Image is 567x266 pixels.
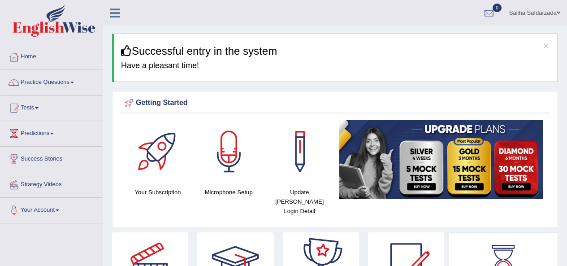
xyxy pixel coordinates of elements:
a: Success Stories [0,147,103,169]
span: 0 [493,4,502,12]
h3: Successful entry in the system [121,45,551,57]
a: Practice Questions [0,70,103,92]
button: × [543,41,549,50]
a: Your Account [0,198,103,220]
img: small5.jpg [339,120,543,199]
h4: Have a pleasant time! [121,61,551,70]
div: Getting Started [122,96,548,110]
a: Predictions [0,121,103,144]
a: Home [0,44,103,67]
a: Strategy Videos [0,172,103,195]
h4: Update [PERSON_NAME] Login Detail [268,188,330,216]
h4: Your Subscription [127,188,189,197]
a: Tests [0,96,103,118]
h4: Microphone Setup [198,188,260,197]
